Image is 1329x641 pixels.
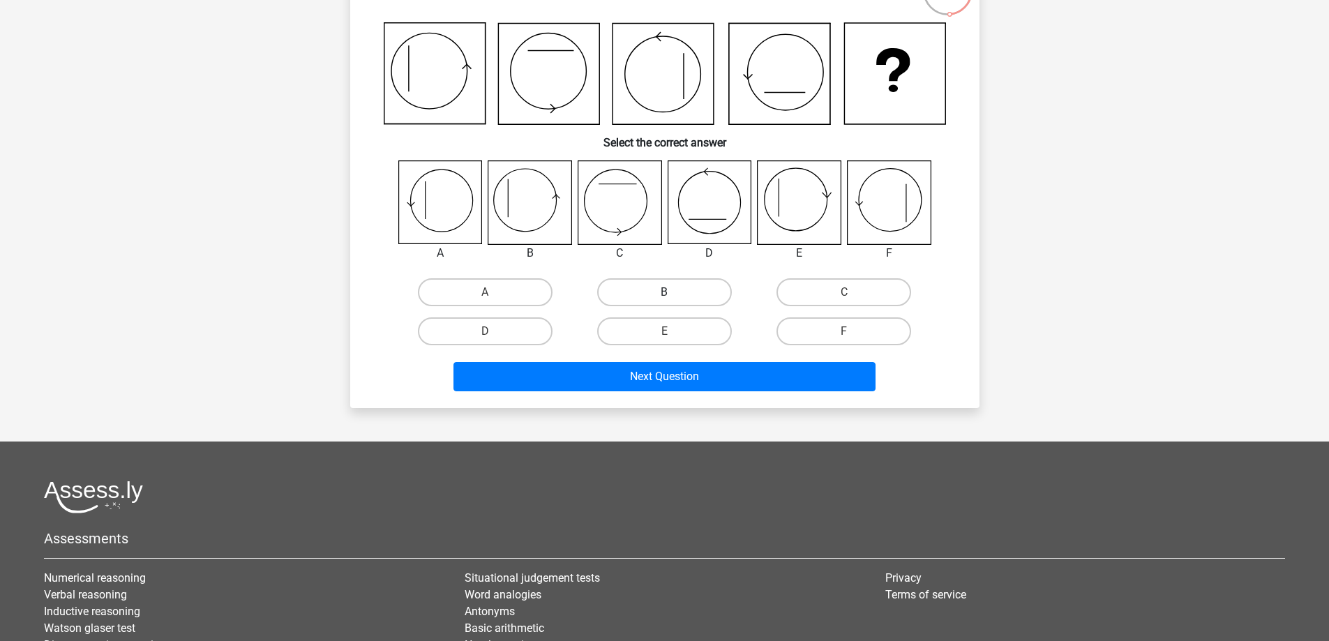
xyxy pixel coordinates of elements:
a: Privacy [885,571,922,585]
a: Numerical reasoning [44,571,146,585]
label: F [776,317,911,345]
div: F [836,245,942,262]
a: Basic arithmetic [465,621,544,635]
h6: Select the correct answer [373,125,957,149]
div: C [567,245,673,262]
a: Word analogies [465,588,541,601]
a: Watson glaser test [44,621,135,635]
label: B [597,278,732,306]
a: Inductive reasoning [44,605,140,618]
label: C [776,278,911,306]
label: D [418,317,553,345]
a: Situational judgement tests [465,571,600,585]
a: Verbal reasoning [44,588,127,601]
div: D [657,245,763,262]
a: Terms of service [885,588,966,601]
a: Antonyms [465,605,515,618]
label: A [418,278,553,306]
label: E [597,317,732,345]
h5: Assessments [44,530,1285,547]
div: E [746,245,852,262]
img: Assessly logo [44,481,143,513]
div: B [477,245,583,262]
div: A [388,245,493,262]
button: Next Question [453,362,876,391]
